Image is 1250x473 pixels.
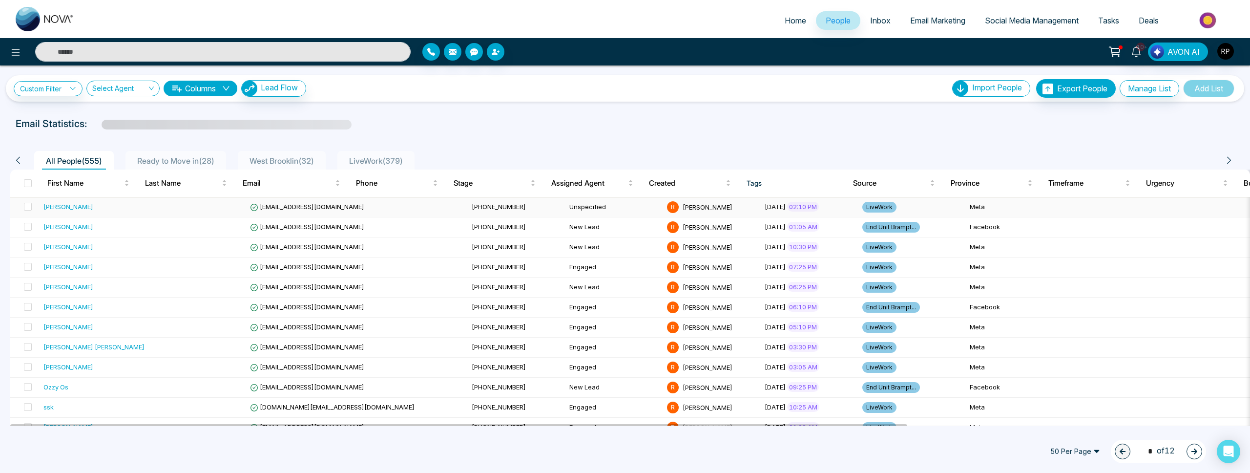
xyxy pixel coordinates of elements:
span: [DATE] [765,403,786,411]
span: LiveWork [862,362,896,373]
span: [EMAIL_ADDRESS][DOMAIN_NAME] [250,363,364,371]
span: R [667,201,679,213]
span: Ready to Move in ( 28 ) [133,156,218,166]
span: R [667,422,679,433]
span: R [667,382,679,393]
td: New Lead [565,237,663,258]
span: Social Media Management [985,16,1079,25]
span: End Unit Brampt... [862,382,920,393]
td: Meta [966,338,1063,358]
td: Meta [966,418,1063,438]
span: 10+ [1136,43,1145,51]
span: People [826,16,851,25]
td: New Lead [565,378,663,398]
span: Deals [1139,16,1159,25]
span: [DATE] [765,383,786,391]
span: [EMAIL_ADDRESS][DOMAIN_NAME] [250,243,364,251]
span: R [667,301,679,313]
td: Meta [966,197,1063,217]
span: [DATE] [765,263,786,271]
a: Tasks [1088,11,1129,30]
span: R [667,241,679,253]
div: [PERSON_NAME] [PERSON_NAME] [43,342,145,352]
td: Engaged [565,318,663,338]
span: Email Marketing [910,16,965,25]
span: All People ( 555 ) [42,156,106,166]
span: West Brooklin ( 32 ) [246,156,318,166]
th: Province [943,170,1041,197]
img: Nova CRM Logo [16,7,74,31]
div: Ozzy Os [43,382,68,392]
span: Inbox [870,16,891,25]
span: [DATE] [765,303,786,311]
button: Export People [1036,79,1116,98]
span: 03:30 PM [787,342,819,352]
a: Lead FlowLead Flow [237,80,306,97]
th: Timeframe [1041,170,1138,197]
span: Export People [1057,84,1107,93]
span: 01:00 AM [787,422,819,432]
p: Email Statistics: [16,116,87,131]
th: First Name [40,170,137,197]
th: Stage [446,170,543,197]
td: Facebook [966,298,1063,318]
a: Social Media Management [975,11,1088,30]
span: R [667,281,679,293]
img: Lead Flow [1150,45,1164,59]
td: Engaged [565,358,663,378]
td: Meta [966,318,1063,338]
span: of 12 [1142,445,1175,458]
img: Lead Flow [242,81,257,96]
th: Tags [739,170,845,197]
span: [PERSON_NAME] [683,203,732,211]
span: Stage [454,177,528,189]
a: People [816,11,860,30]
span: Assigned Agent [551,177,626,189]
span: 06:10 PM [787,302,819,312]
span: [DATE] [765,223,786,231]
td: New Lead [565,217,663,237]
span: down [222,85,230,92]
th: Created [641,170,739,197]
td: Meta [966,358,1063,378]
span: 05:10 PM [787,322,819,332]
span: [EMAIL_ADDRESS][DOMAIN_NAME] [250,203,364,211]
span: [EMAIL_ADDRESS][DOMAIN_NAME] [250,283,364,291]
span: [PHONE_NUMBER] [472,203,526,211]
td: New Lead [565,278,663,298]
span: [PERSON_NAME] [683,243,732,251]
span: R [667,221,679,233]
div: [PERSON_NAME] [43,222,93,232]
th: Source [845,170,943,197]
span: R [667,402,679,413]
span: [PERSON_NAME] [683,283,732,291]
span: [PHONE_NUMBER] [472,403,526,411]
td: Meta [966,398,1063,418]
span: 10:30 PM [787,242,819,252]
td: Meta [966,237,1063,258]
span: LiveWork [862,202,896,213]
td: Facebook [966,378,1063,398]
span: [DATE] [765,283,786,291]
span: R [667,261,679,273]
span: [PHONE_NUMBER] [472,223,526,231]
td: Engaged [565,338,663,358]
span: 02:10 PM [787,202,819,212]
span: [PERSON_NAME] [683,303,732,311]
span: [EMAIL_ADDRESS][DOMAIN_NAME] [250,423,364,431]
td: Facebook [966,217,1063,237]
span: 01:05 AM [787,222,819,232]
span: First Name [47,177,122,189]
span: End Unit Brampt... [862,302,920,313]
span: [EMAIL_ADDRESS][DOMAIN_NAME] [250,303,364,311]
span: [EMAIL_ADDRESS][DOMAIN_NAME] [250,263,364,271]
span: LiveWork [862,282,896,293]
div: [PERSON_NAME] [43,262,93,272]
td: Engaged [565,418,663,438]
a: Email Marketing [900,11,975,30]
div: [PERSON_NAME] [43,362,93,372]
span: LiveWork ( 379 ) [345,156,407,166]
img: Market-place.gif [1173,9,1244,31]
span: [DATE] [765,203,786,211]
span: [PERSON_NAME] [683,323,732,331]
